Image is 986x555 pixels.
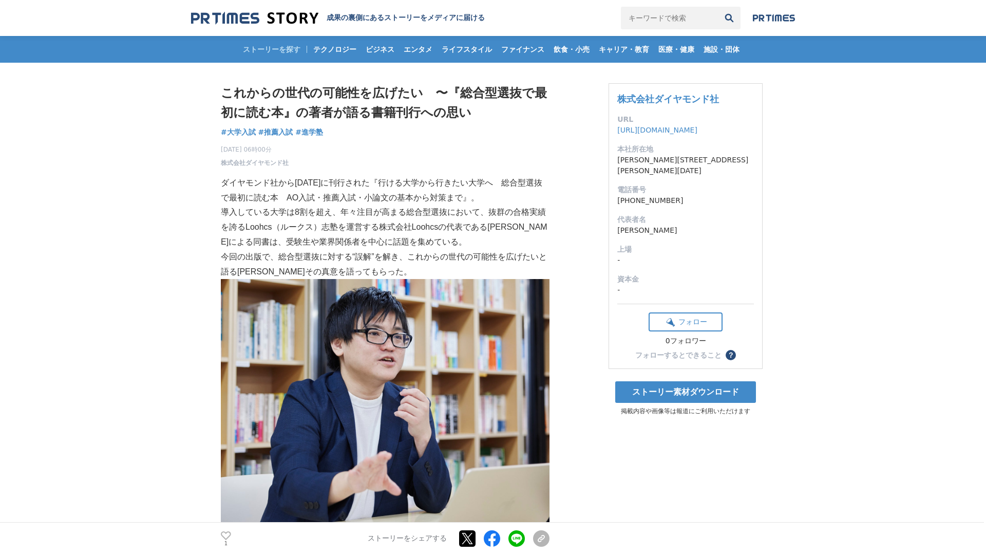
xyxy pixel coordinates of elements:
span: ？ [727,351,734,359]
a: 株式会社ダイヤモンド社 [221,158,289,168]
a: [URL][DOMAIN_NAME] [617,126,697,134]
h2: 成果の裏側にあるストーリーをメディアに届ける [327,13,485,23]
img: thumbnail_a1e42290-8c5b-11f0-9be3-074a6b9b5375.jpg [221,279,549,522]
a: ビジネス [362,36,399,63]
span: キャリア・教育 [595,45,653,54]
span: #推薦入試 [258,127,293,137]
a: ストーリー素材ダウンロード [615,381,756,403]
a: #推薦入試 [258,127,293,138]
span: テクノロジー [309,45,361,54]
a: テクノロジー [309,36,361,63]
span: #進学塾 [295,127,323,137]
span: エンタメ [400,45,437,54]
span: ビジネス [362,45,399,54]
a: #進学塾 [295,127,323,138]
a: 株式会社ダイヤモンド社 [617,94,719,104]
img: prtimes [753,14,795,22]
a: 飲食・小売 [549,36,594,63]
div: 0フォロワー [649,337,723,346]
div: フォローするとできること [635,351,722,359]
a: エンタメ [400,36,437,63]
p: ストーリーをシェアする [368,534,447,544]
p: 掲載内容や画像等は報道にご利用いただけます [609,407,763,416]
dt: 本社所在地 [617,144,754,155]
span: ライフスタイル [438,45,496,54]
a: 施設・団体 [699,36,744,63]
h1: これからの世代の可能性を広げたい 〜『総合型選抜で最初に読む本』の著者が語る書籍刊⾏への思い [221,83,549,123]
span: 医療・健康 [654,45,698,54]
span: 施設・団体 [699,45,744,54]
dt: 代表者名 [617,214,754,225]
a: #大学入試 [221,127,256,138]
button: ？ [726,350,736,360]
dt: 電話番号 [617,184,754,195]
a: 医療・健康 [654,36,698,63]
dt: URL [617,114,754,125]
span: 飲食・小売 [549,45,594,54]
button: フォロー [649,312,723,331]
dd: [PHONE_NUMBER] [617,195,754,206]
dd: [PERSON_NAME][STREET_ADDRESS][PERSON_NAME][DATE] [617,155,754,176]
button: 検索 [718,7,741,29]
p: ダイヤモンド社から[DATE]に刊行された『行ける大学から行きたい大学へ 総合型選抜で最初に読む本 AO入試・推薦入試・小論文の基本から対策まで』。 [221,176,549,206]
a: ライフスタイル [438,36,496,63]
a: キャリア・教育 [595,36,653,63]
dt: 上場 [617,244,754,255]
input: キーワードで検索 [621,7,718,29]
dd: [PERSON_NAME] [617,225,754,236]
img: 成果の裏側にあるストーリーをメディアに届ける [191,11,318,25]
span: #大学入試 [221,127,256,137]
span: ファイナンス [497,45,548,54]
a: ファイナンス [497,36,548,63]
span: [DATE] 06時00分 [221,145,289,154]
p: 導入している大学は8割を超え、年々注目が高まる総合型選抜において、抜群の合格実績を誇るLoohcs（ルークス）志塾を運営する株式会社Loohcsの代表である[PERSON_NAME]による同書は... [221,205,549,249]
p: 今回の出版で、総合型選抜に対する“誤解”を解き、これからの世代の可能性を広げたいと語る[PERSON_NAME]その真意を語ってもらった。 [221,250,549,280]
dd: - [617,255,754,266]
dd: - [617,285,754,295]
a: 成果の裏側にあるストーリーをメディアに届ける 成果の裏側にあるストーリーをメディアに届ける [191,11,485,25]
p: 1 [221,541,231,546]
dt: 資本金 [617,274,754,285]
